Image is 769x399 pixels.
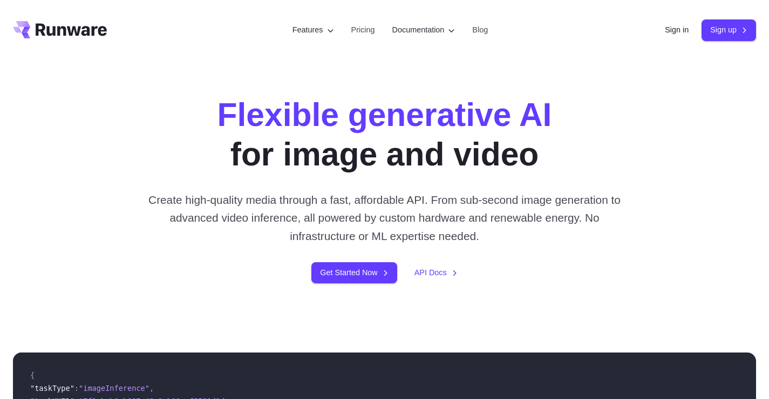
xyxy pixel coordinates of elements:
[74,384,79,393] span: :
[665,24,689,36] a: Sign in
[217,95,552,174] h1: for image and video
[147,191,622,245] p: Create high-quality media through a fast, affordable API. From sub-second image generation to adv...
[392,24,455,36] label: Documentation
[702,19,756,41] a: Sign up
[351,24,375,36] a: Pricing
[30,371,35,380] span: {
[414,267,458,279] a: API Docs
[292,24,334,36] label: Features
[217,96,552,133] strong: Flexible generative AI
[30,384,74,393] span: "taskType"
[311,262,397,283] a: Get Started Now
[13,21,107,38] a: Go to /
[79,384,149,393] span: "imageInference"
[149,384,154,393] span: ,
[472,24,488,36] a: Blog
